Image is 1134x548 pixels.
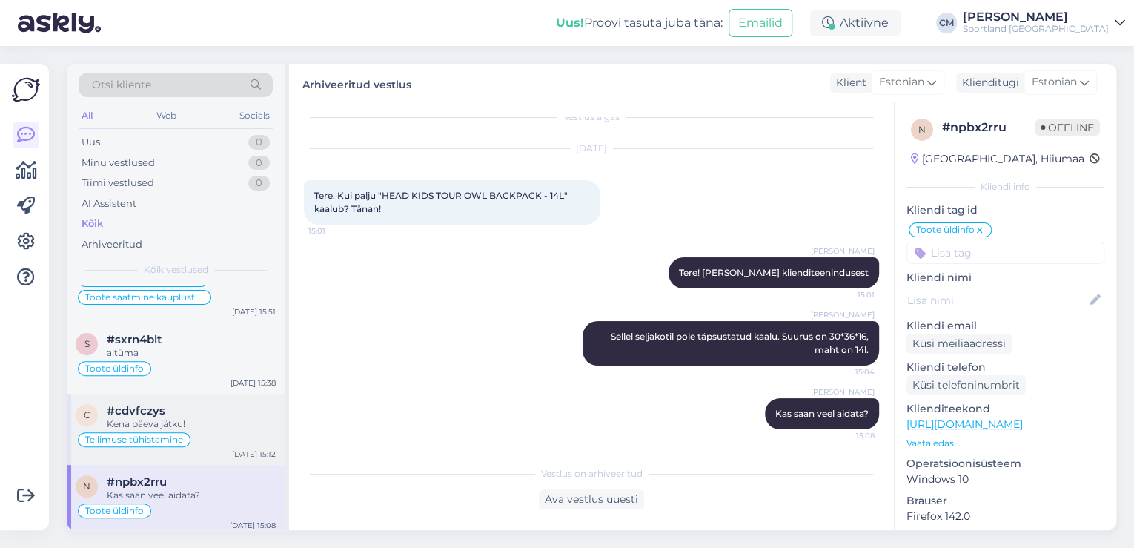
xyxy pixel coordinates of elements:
[107,404,165,417] span: #cdvfczys
[879,74,924,90] span: Estonian
[906,472,1104,487] p: Windows 10
[107,417,276,431] div: Kena päeva jätku!
[231,377,276,389] div: [DATE] 15:38
[811,245,875,257] span: [PERSON_NAME]
[302,73,411,93] label: Arhiveeritud vestlus
[82,176,154,191] div: Tiimi vestlused
[107,489,276,502] div: Kas saan veel aidata?
[729,9,792,37] button: Emailid
[1032,74,1077,90] span: Estonian
[85,435,183,444] span: Tellimuse tühistamine
[907,292,1087,308] input: Lisa nimi
[906,437,1104,450] p: Vaata edasi ...
[810,10,901,36] div: Aktiivne
[107,346,276,360] div: aitüma
[906,242,1104,264] input: Lisa tag
[906,401,1104,417] p: Klienditeekond
[906,375,1026,395] div: Küsi telefoninumbrit
[541,467,643,481] span: Vestlus on arhiveeritud
[963,11,1109,23] div: [PERSON_NAME]
[906,334,1012,354] div: Küsi meiliaadressi
[942,119,1035,136] div: # npbx2rru
[304,142,879,155] div: [DATE]
[956,75,1019,90] div: Klienditugi
[906,202,1104,218] p: Kliendi tag'id
[906,493,1104,509] p: Brauser
[918,124,926,135] span: n
[308,225,364,237] span: 15:01
[82,217,103,231] div: Kõik
[819,430,875,441] span: 15:08
[906,270,1104,285] p: Kliendi nimi
[107,333,162,346] span: #sxrn4blt
[911,151,1084,167] div: [GEOGRAPHIC_DATA], Hiiumaa
[85,293,204,302] span: Toote saatmine kaupluste vahel
[963,23,1109,35] div: Sportland [GEOGRAPHIC_DATA]
[679,267,869,278] span: Tere! [PERSON_NAME] klienditeenindusest
[811,386,875,397] span: [PERSON_NAME]
[153,106,179,125] div: Web
[232,449,276,460] div: [DATE] 15:12
[84,338,90,349] span: s
[314,190,570,214] span: Tere. Kui palju "HEAD KIDS TOUR OWL BACKPACK - 14L" kaalub? Tänan!
[107,475,167,489] span: #npbx2rru
[236,106,273,125] div: Socials
[811,309,875,320] span: [PERSON_NAME]
[906,417,1023,431] a: [URL][DOMAIN_NAME]
[819,289,875,300] span: 15:01
[230,520,276,531] div: [DATE] 15:08
[963,11,1125,35] a: [PERSON_NAME]Sportland [GEOGRAPHIC_DATA]
[936,13,957,33] div: CM
[85,364,144,373] span: Toote üldinfo
[906,180,1104,194] div: Kliendi info
[248,135,270,150] div: 0
[539,489,644,509] div: Ava vestlus uuesti
[906,360,1104,375] p: Kliendi telefon
[611,331,871,355] span: Sellel seljakotil pole täpsustatud kaalu. Suurus on 30*36*16, maht on 14l.
[906,318,1104,334] p: Kliendi email
[83,481,90,492] span: n
[144,263,208,277] span: Kõik vestlused
[82,135,100,150] div: Uus
[82,197,136,211] div: AI Assistent
[916,225,975,234] span: Toote üldinfo
[248,176,270,191] div: 0
[82,156,155,171] div: Minu vestlused
[12,76,40,104] img: Askly Logo
[556,14,723,32] div: Proovi tasuta juba täna:
[304,110,879,124] div: Vestlus algas
[819,366,875,377] span: 15:04
[906,509,1104,524] p: Firefox 142.0
[232,306,276,317] div: [DATE] 15:51
[92,77,151,93] span: Otsi kliente
[84,409,90,420] span: c
[830,75,866,90] div: Klient
[556,16,584,30] b: Uus!
[248,156,270,171] div: 0
[85,506,144,515] span: Toote üldinfo
[775,408,869,419] span: Kas saan veel aidata?
[1035,119,1100,136] span: Offline
[906,456,1104,472] p: Operatsioonisüsteem
[79,106,96,125] div: All
[82,237,142,252] div: Arhiveeritud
